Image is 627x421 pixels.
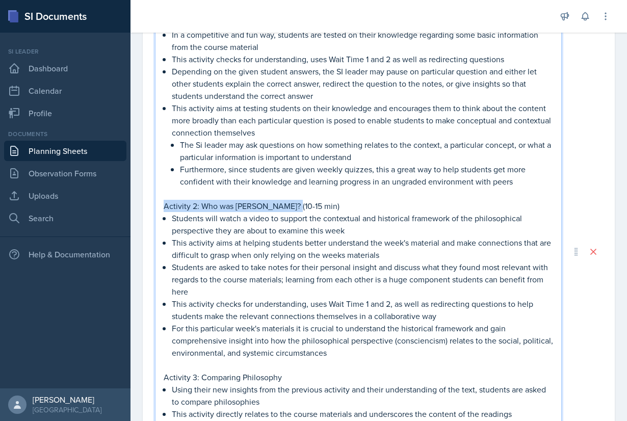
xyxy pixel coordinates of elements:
[33,405,101,415] div: [GEOGRAPHIC_DATA]
[180,163,553,188] p: Furthermore, since students are given weekly quizzes, this a great way to help students get more ...
[4,47,126,56] div: Si leader
[4,103,126,123] a: Profile
[4,208,126,228] a: Search
[172,322,553,359] p: For this particular week's materials it is crucial to understand the historical framework and gai...
[164,200,553,212] p: Activity 2: Who was [PERSON_NAME]? (10-15 min)
[172,383,553,408] p: Using their new insights from the previous activity and their understanding of the text, students...
[172,298,553,322] p: This activity checks for understanding, uses Wait Time 1 and 2, as well as redirecting questions ...
[172,408,553,420] p: This activity directly relates to the course materials and underscores the content of the readings
[172,29,553,53] p: In a competitive and fun way, students are tested on their knowledge regarding some basic informa...
[4,81,126,101] a: Calendar
[172,65,553,102] p: Depending on the given student answers, the SI leader may pause on particular question and either...
[4,141,126,161] a: Planning Sheets
[172,261,553,298] p: Students are asked to take notes for their personal insight and discuss what they found most rele...
[33,394,101,405] div: [PERSON_NAME]
[4,186,126,206] a: Uploads
[172,236,553,261] p: This activity aims at helping students better understand the week's material and make connections...
[180,139,553,163] p: The Si leader may ask questions on how something relates to the context, a particular concept, or...
[4,163,126,183] a: Observation Forms
[172,53,553,65] p: This activity checks for understanding, uses Wait Time 1 and 2 as well as redirecting questions
[4,58,126,78] a: Dashboard
[4,244,126,265] div: Help & Documentation
[164,371,553,383] p: Activity 3: Comparing Philosophy
[172,102,553,139] p: This activity aims at testing students on their knowledge and encourages them to think about the ...
[172,212,553,236] p: Students will watch a video to support the contextual and historical framework of the philosophic...
[4,129,126,139] div: Documents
